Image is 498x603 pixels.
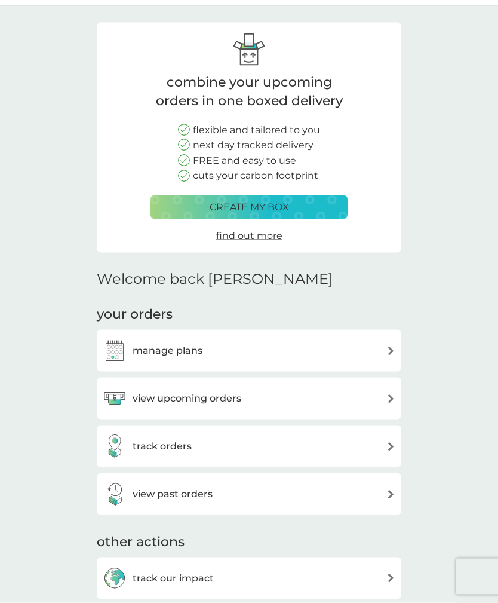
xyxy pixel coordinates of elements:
[133,391,241,406] h3: view upcoming orders
[133,571,214,586] h3: track our impact
[97,271,333,288] h2: Welcome back [PERSON_NAME]
[193,168,318,183] p: cuts your carbon footprint
[97,533,185,552] h3: other actions
[386,574,395,583] img: arrow right
[193,137,313,153] p: next day tracked delivery
[150,74,348,111] p: combine your upcoming orders in one boxed delivery
[133,439,192,454] h3: track orders
[386,394,395,403] img: arrow right
[150,195,348,219] button: create my box
[97,305,173,324] h3: your orders
[386,490,395,499] img: arrow right
[386,442,395,451] img: arrow right
[210,200,289,215] p: create my box
[193,153,296,169] p: FREE and easy to use
[133,486,213,502] h3: view past orders
[216,228,282,244] a: find out more
[386,347,395,356] img: arrow right
[216,230,282,241] span: find out more
[133,343,202,359] h3: manage plans
[193,123,320,138] p: flexible and tailored to you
